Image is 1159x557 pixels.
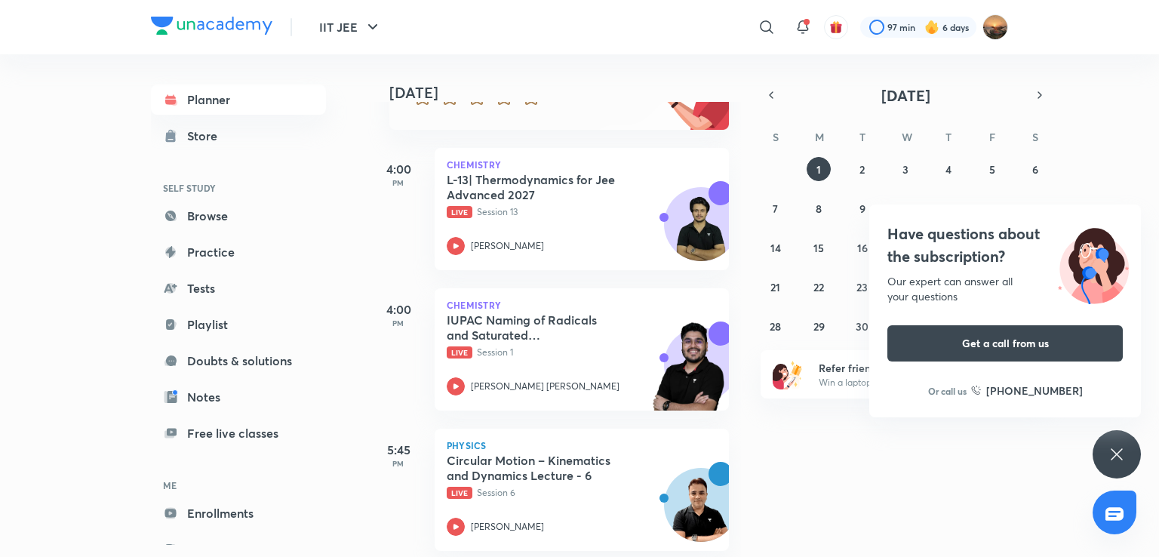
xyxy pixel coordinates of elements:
abbr: Sunday [773,130,779,144]
p: PM [368,178,429,187]
button: September 23, 2025 [850,275,875,299]
abbr: September 11, 2025 [944,202,953,216]
button: September 14, 2025 [764,235,788,260]
abbr: September 22, 2025 [813,280,824,294]
p: [PERSON_NAME] [PERSON_NAME] [471,380,619,393]
a: Enrollments [151,498,326,528]
abbr: September 16, 2025 [857,241,868,255]
img: ttu_illustration_new.svg [1046,223,1141,304]
p: PM [368,459,429,468]
button: September 5, 2025 [980,157,1004,181]
abbr: September 8, 2025 [816,202,822,216]
button: September 29, 2025 [807,314,831,338]
abbr: September 23, 2025 [856,280,868,294]
p: Session 13 [447,205,684,219]
p: Or call us [928,384,967,398]
h5: Circular Motion – Kinematics and Dynamics Lecture - 6 [447,453,635,483]
a: Notes [151,382,326,412]
button: September 16, 2025 [850,235,875,260]
a: Store [151,121,326,151]
a: Doubts & solutions [151,346,326,376]
img: streak [924,20,939,35]
abbr: Monday [815,130,824,144]
abbr: September 2, 2025 [859,162,865,177]
span: Live [447,346,472,359]
h4: Have questions about the subscription? [887,223,1123,268]
button: [DATE] [782,85,1029,106]
a: [PHONE_NUMBER] [971,383,1083,399]
button: September 21, 2025 [764,275,788,299]
h5: IUPAC Naming of Radicals and Saturated Hydrocarbons [447,312,635,343]
abbr: September 7, 2025 [773,202,778,216]
span: [DATE] [881,85,930,106]
button: September 3, 2025 [893,157,918,181]
a: Planner [151,85,326,115]
h6: Refer friends [819,360,1004,376]
a: Tests [151,273,326,303]
h5: L-13| Thermodynamics for Jee Advanced 2027 [447,172,635,202]
abbr: September 29, 2025 [813,319,825,334]
abbr: Tuesday [859,130,865,144]
button: September 28, 2025 [764,314,788,338]
abbr: September 9, 2025 [859,202,865,216]
abbr: September 3, 2025 [902,162,908,177]
h5: 4:00 [368,300,429,319]
p: Chemistry [447,300,717,309]
div: Our expert can answer all your questions [887,274,1123,304]
abbr: September 28, 2025 [770,319,781,334]
abbr: Saturday [1032,130,1038,144]
button: September 1, 2025 [807,157,831,181]
button: September 8, 2025 [807,196,831,220]
button: September 4, 2025 [936,157,961,181]
abbr: September 4, 2025 [945,162,951,177]
h4: [DATE] [389,84,744,102]
span: Live [447,206,472,218]
h5: 5:45 [368,441,429,459]
button: avatar [824,15,848,39]
p: Chemistry [447,160,717,169]
button: September 30, 2025 [850,314,875,338]
abbr: September 21, 2025 [770,280,780,294]
abbr: September 30, 2025 [856,319,868,334]
abbr: Wednesday [902,130,912,144]
img: Anisha Tiwari [982,14,1008,40]
abbr: September 14, 2025 [770,241,781,255]
span: Live [447,487,472,499]
abbr: September 15, 2025 [813,241,824,255]
button: September 12, 2025 [980,196,1004,220]
abbr: September 6, 2025 [1032,162,1038,177]
p: Physics [447,441,717,450]
button: Get a call from us [887,325,1123,362]
a: Playlist [151,309,326,340]
h6: [PHONE_NUMBER] [986,383,1083,399]
p: PM [368,319,429,328]
a: Company Logo [151,17,272,38]
p: Session 1 [447,346,684,359]
abbr: September 13, 2025 [1030,202,1041,216]
button: September 22, 2025 [807,275,831,299]
a: Browse [151,201,326,231]
p: Session 6 [447,486,684,500]
h6: SELF STUDY [151,175,326,201]
button: IIT JEE [310,12,391,42]
button: September 15, 2025 [807,235,831,260]
p: [PERSON_NAME] [471,239,544,253]
abbr: Friday [989,130,995,144]
h5: 4:00 [368,160,429,178]
abbr: September 12, 2025 [987,202,997,216]
abbr: September 5, 2025 [989,162,995,177]
abbr: Thursday [945,130,951,144]
button: September 11, 2025 [936,196,961,220]
img: avatar [829,20,843,34]
a: Free live classes [151,418,326,448]
button: September 2, 2025 [850,157,875,181]
h6: ME [151,472,326,498]
img: Avatar [665,195,737,268]
img: Avatar [665,476,737,549]
div: Store [187,127,226,145]
img: Company Logo [151,17,272,35]
p: Win a laptop, vouchers & more [819,376,1004,389]
button: September 7, 2025 [764,196,788,220]
abbr: September 10, 2025 [899,202,911,216]
button: September 6, 2025 [1023,157,1047,181]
